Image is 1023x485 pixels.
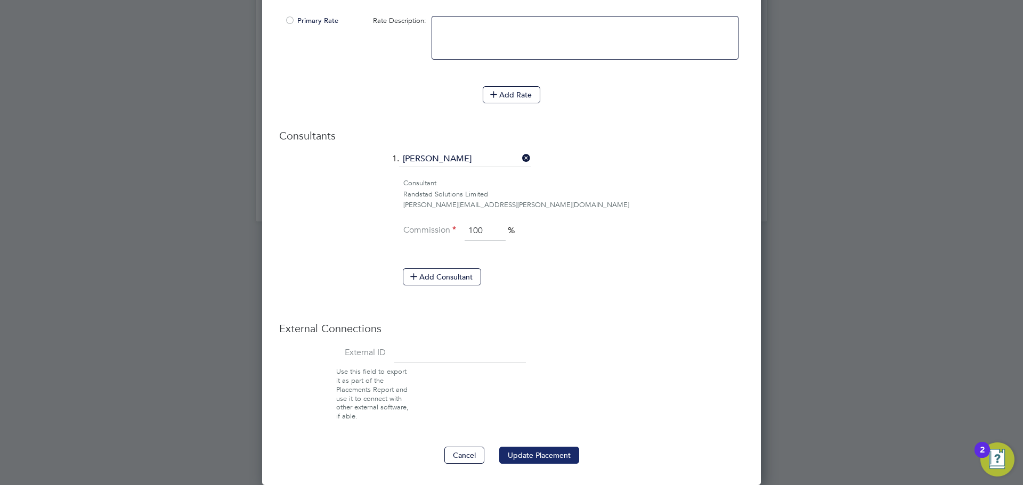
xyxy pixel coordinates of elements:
[403,268,481,285] button: Add Consultant
[444,447,484,464] button: Cancel
[980,442,1014,476] button: Open Resource Center, 2 new notifications
[399,151,531,167] input: Search for...
[403,178,744,189] div: Consultant
[279,322,744,335] h3: External Connections
[499,447,579,464] button: Update Placement
[980,450,985,464] div: 2
[508,225,515,236] span: %
[403,189,744,200] div: Randstad Solutions Limited
[403,200,744,211] div: [PERSON_NAME][EMAIL_ADDRESS][PERSON_NAME][DOMAIN_NAME]
[279,151,744,178] li: 1.
[279,347,386,358] label: External ID
[373,16,426,25] span: Rate Description:
[403,225,456,236] label: Commission
[336,367,409,421] span: Use this field to export it as part of the Placements Report and use it to connect with other ext...
[279,129,744,143] h3: Consultants
[285,16,338,25] span: Primary Rate
[483,86,540,103] button: Add Rate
